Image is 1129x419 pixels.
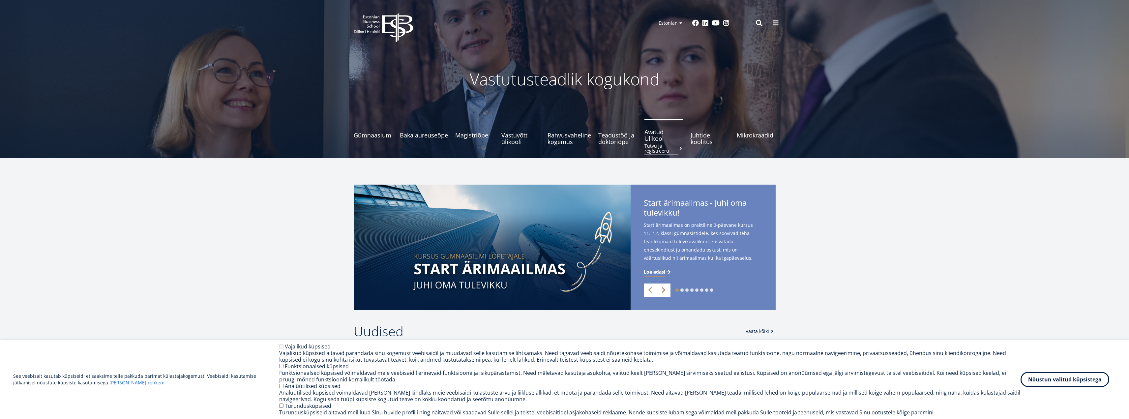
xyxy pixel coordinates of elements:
[285,363,349,370] label: Funktsionaalsed küpsised
[279,350,1021,363] div: Vajalikud küpsised aitavad parandada sinu kogemust veebisaidil ja muudavad selle kasutamise lihts...
[279,409,1021,416] div: Turundusküpsiseid aitavad meil luua Sinu huvide profiili ning näitavad või saadavad Sulle sellel ...
[700,288,703,292] a: 6
[692,20,699,26] a: Facebook
[737,119,776,145] a: Mikrokraadid
[695,288,698,292] a: 5
[455,119,494,145] a: Magistriõpe
[400,119,448,145] a: Bakalaureuseõpe
[644,119,683,145] a: Avatud ÜlikoolTutvu ja registreeru
[644,221,762,262] span: Start ärimaailmas on praktiline 3-päevane kursus 11.–12. klassi gümnasistidele, kes soovivad teha...
[13,373,279,386] p: See veebisait kasutab küpsiseid, et saaksime teile pakkuda parimat külastajakogemust. Veebisaidi ...
[1021,372,1109,387] button: Nõustun valitud küpsistega
[702,20,709,26] a: Linkedin
[548,119,591,145] a: Rahvusvaheline kogemus
[723,20,729,26] a: Instagram
[644,269,672,275] a: Loe edasi
[690,288,694,292] a: 4
[737,132,776,138] span: Mikrokraadid
[279,389,1021,403] div: Analüütilised küpsised võimaldavad [PERSON_NAME] kindlaks meie veebisaidi külastuste arvu ja liik...
[685,288,689,292] a: 3
[644,269,665,275] span: Loe edasi
[455,132,494,138] span: Magistriõpe
[691,119,729,145] a: Juhtide koolitus
[644,284,657,297] a: Previous
[657,284,670,297] a: Next
[675,288,679,292] a: 1
[705,288,708,292] a: 7
[691,132,729,145] span: Juhtide koolitus
[285,382,341,390] label: Analüütilised küpsised
[285,343,331,350] label: Vajalikud küpsised
[644,129,683,142] span: Avatud Ülikool
[501,132,540,145] span: Vastuvõtt ülikooli
[548,132,591,145] span: Rahvusvaheline kogemus
[598,119,637,145] a: Teadustöö ja doktoriõpe
[746,328,776,335] a: Vaata kõiki
[712,20,720,26] a: Youtube
[390,69,739,89] p: Vastutusteadlik kogukond
[680,288,684,292] a: 2
[354,119,393,145] a: Gümnaasium
[279,370,1021,383] div: Funktsionaalsed küpsised võimaldavad meie veebisaidil erinevaid funktsioone ja isikupärastamist. ...
[400,132,448,138] span: Bakalaureuseõpe
[644,143,683,153] small: Tutvu ja registreeru
[598,132,637,145] span: Teadustöö ja doktoriõpe
[644,208,679,218] span: tulevikku!
[354,323,739,340] h2: Uudised
[501,119,540,145] a: Vastuvõtt ülikooli
[710,288,713,292] a: 8
[285,402,331,409] label: Turundusküpsised
[644,198,762,220] span: Start ärimaailmas - Juhi oma
[354,185,631,310] img: Start arimaailmas
[354,132,393,138] span: Gümnaasium
[109,379,164,386] a: [PERSON_NAME] rohkem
